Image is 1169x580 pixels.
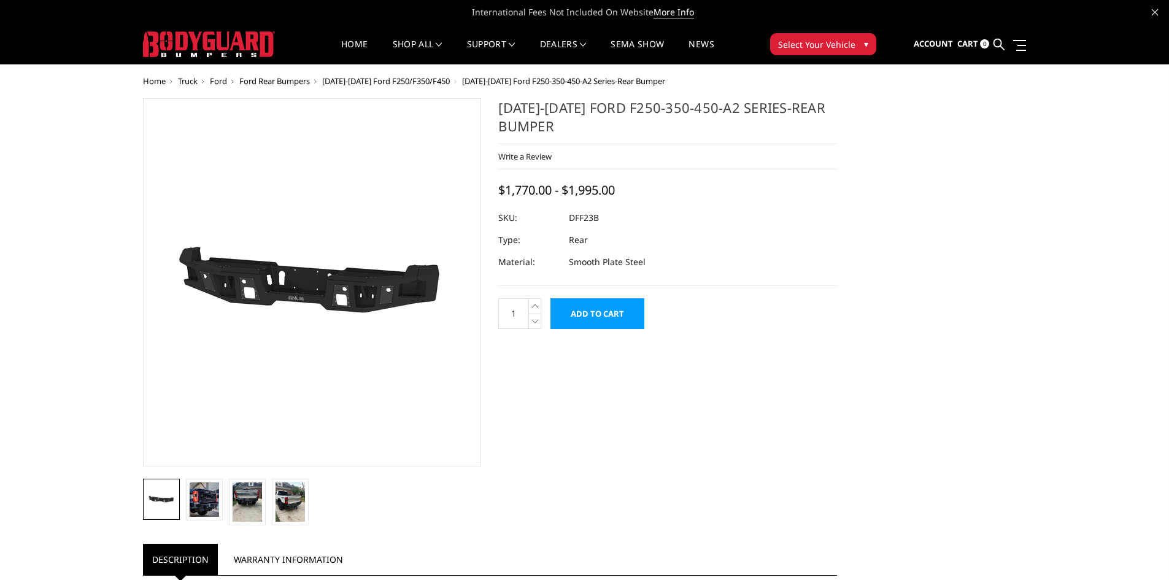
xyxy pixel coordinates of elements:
h1: [DATE]-[DATE] Ford F250-350-450-A2 Series-Rear Bumper [498,98,837,144]
input: Add to Cart [550,298,644,329]
dd: Rear [569,229,588,251]
span: Account [914,38,953,49]
span: [DATE]-[DATE] Ford F250-350-450-A2 Series-Rear Bumper [462,75,665,87]
img: 2023-2025 Ford F250-350-450-A2 Series-Rear Bumper [190,482,219,517]
span: Cart [957,38,978,49]
img: 2023-2025 Ford F250-350-450-A2 Series-Rear Bumper [233,482,262,522]
dd: Smooth Plate Steel [569,251,646,273]
img: 2023-2025 Ford F250-350-450-A2 Series-Rear Bumper [276,482,305,522]
img: 2023-2025 Ford F250-350-450-A2 Series-Rear Bumper [147,491,176,508]
span: 0 [980,39,989,48]
span: Select Your Vehicle [778,38,855,51]
dt: SKU: [498,207,560,229]
a: News [689,40,714,64]
span: ▾ [864,37,868,50]
a: SEMA Show [611,40,664,64]
a: 2023-2025 Ford F250-350-450-A2 Series-Rear Bumper [143,98,482,466]
a: Account [914,28,953,61]
a: Home [341,40,368,64]
a: Support [467,40,515,64]
a: Write a Review [498,151,552,162]
a: Cart 0 [957,28,989,61]
img: BODYGUARD BUMPERS [143,31,275,57]
a: Truck [178,75,198,87]
a: shop all [393,40,442,64]
a: More Info [654,6,694,18]
a: Home [143,75,166,87]
dt: Material: [498,251,560,273]
button: Select Your Vehicle [770,33,876,55]
a: [DATE]-[DATE] Ford F250/F350/F450 [322,75,450,87]
img: 2023-2025 Ford F250-350-450-A2 Series-Rear Bumper [158,196,465,369]
dt: Type: [498,229,560,251]
a: Ford Rear Bumpers [239,75,310,87]
dd: DFF23B [569,207,599,229]
a: Dealers [540,40,587,64]
span: $1,770.00 - $1,995.00 [498,182,615,198]
a: Warranty Information [225,544,352,575]
a: Description [143,544,218,575]
a: Ford [210,75,227,87]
